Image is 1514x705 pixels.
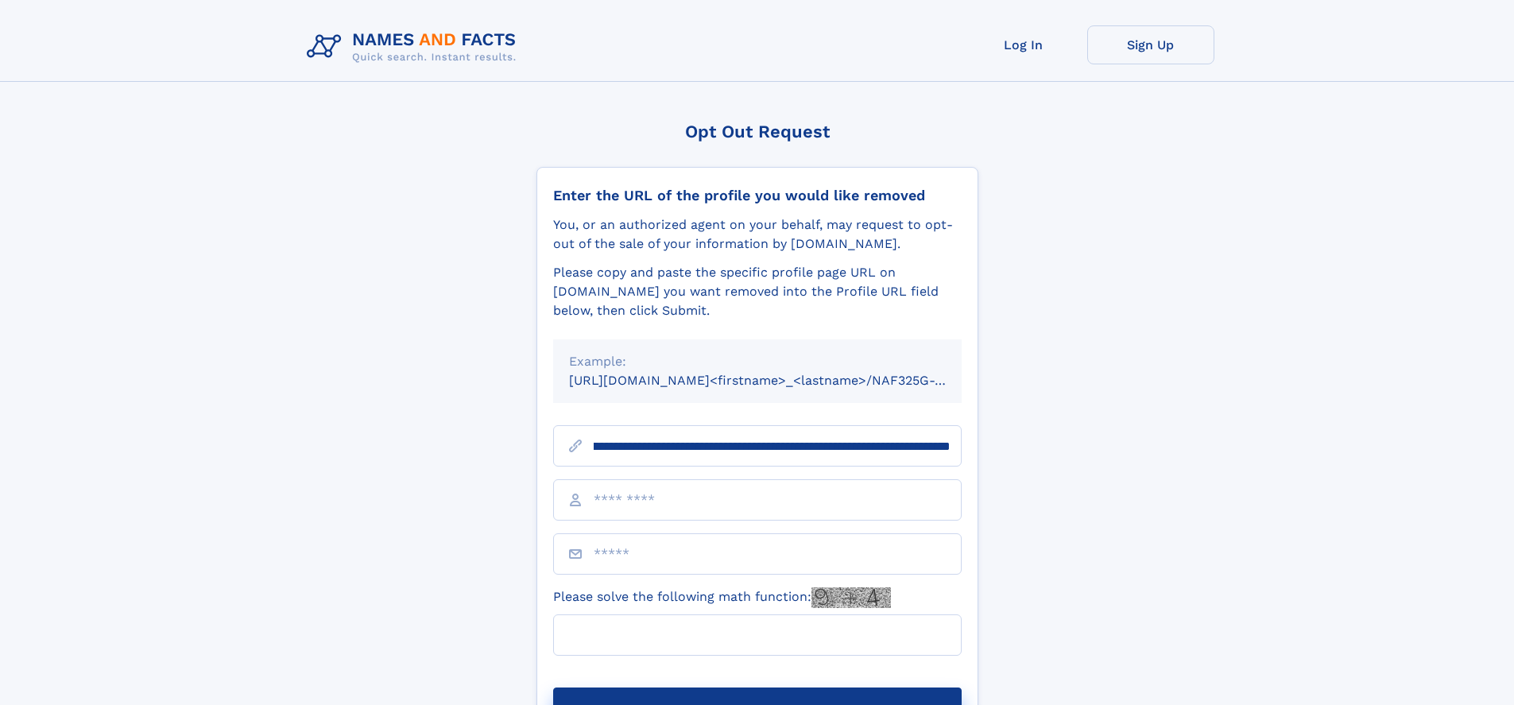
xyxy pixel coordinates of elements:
[960,25,1087,64] a: Log In
[300,25,529,68] img: Logo Names and Facts
[553,187,962,204] div: Enter the URL of the profile you would like removed
[553,215,962,254] div: You, or an authorized agent on your behalf, may request to opt-out of the sale of your informatio...
[536,122,978,141] div: Opt Out Request
[1087,25,1214,64] a: Sign Up
[553,587,891,608] label: Please solve the following math function:
[569,352,946,371] div: Example:
[553,263,962,320] div: Please copy and paste the specific profile page URL on [DOMAIN_NAME] you want removed into the Pr...
[569,373,992,388] small: [URL][DOMAIN_NAME]<firstname>_<lastname>/NAF325G-xxxxxxxx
